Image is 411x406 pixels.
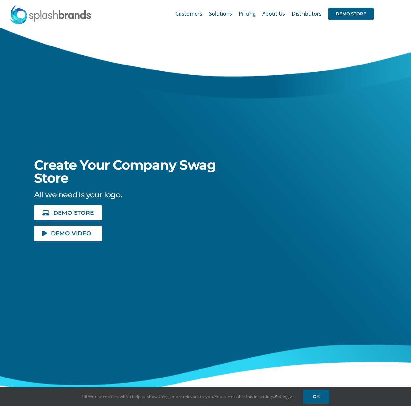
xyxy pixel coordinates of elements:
[82,394,293,399] span: Hi! We use cookies, which help us show things more relevant to you. You can disable this in setti...
[10,5,92,24] img: SplashBrands.com Logo
[53,210,94,215] span: DEMO STORE
[34,157,216,186] span: Create Your Company Swag Store
[292,3,322,24] a: Distributors
[303,390,329,404] a: OK
[275,394,293,399] a: Settings
[239,11,256,16] span: Pricing
[34,190,122,199] span: All we need is your logo.
[292,11,322,16] span: Distributors
[262,11,285,16] span: About Us
[328,8,374,20] span: DEMO STORE
[175,3,202,24] a: Customers
[239,3,256,24] a: Pricing
[209,11,232,16] span: Solutions
[175,11,202,16] span: Customers
[51,231,91,236] span: DEMO VIDEO
[175,3,374,24] nav: Main Menu
[34,205,102,220] a: DEMO STORE
[328,3,374,24] a: DEMO STORE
